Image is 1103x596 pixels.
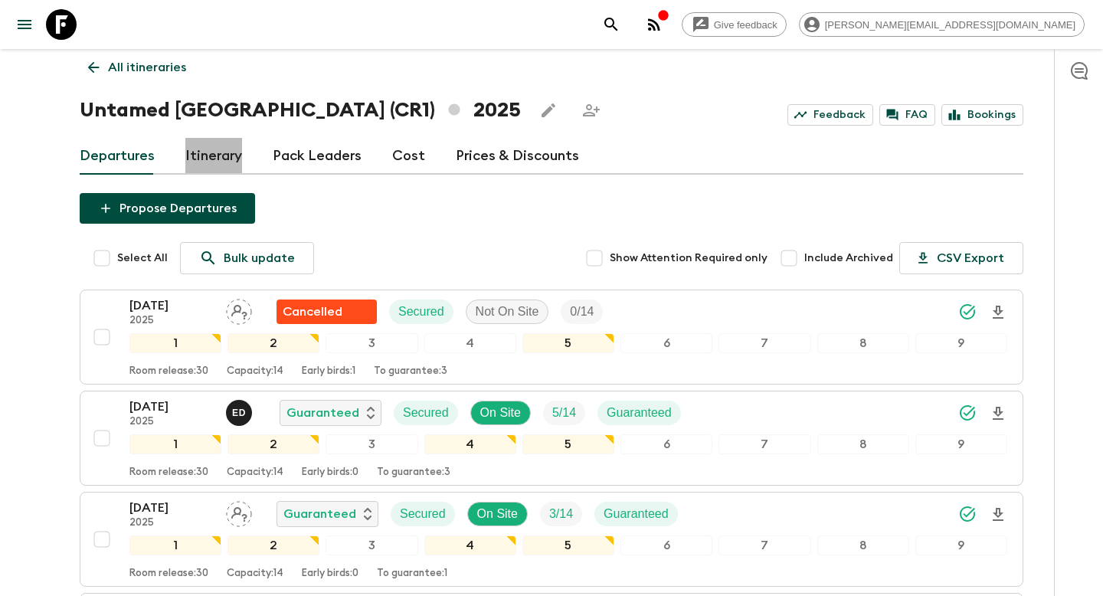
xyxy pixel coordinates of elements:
p: 5 / 14 [552,404,576,422]
p: Room release: 30 [129,568,208,580]
div: On Site [467,502,528,526]
div: 8 [817,434,909,454]
div: Secured [394,401,458,425]
button: search adventures [596,9,627,40]
span: Edwin Duarte Ríos [226,404,255,417]
div: 4 [424,434,516,454]
div: [PERSON_NAME][EMAIL_ADDRESS][DOMAIN_NAME] [799,12,1085,37]
button: [DATE]2025Assign pack leaderFlash Pack cancellationSecuredNot On SiteTrip Fill123456789Room relea... [80,290,1023,385]
div: 6 [620,535,712,555]
a: Cost [392,138,425,175]
div: 9 [915,434,1007,454]
p: 2025 [129,315,214,327]
a: Bookings [941,104,1023,126]
p: E D [232,407,246,419]
p: Room release: 30 [129,365,208,378]
p: [DATE] [129,296,214,315]
div: Secured [389,300,453,324]
p: Guaranteed [283,505,356,523]
p: Capacity: 14 [227,467,283,479]
p: Room release: 30 [129,467,208,479]
div: 9 [915,333,1007,353]
p: Not On Site [476,303,539,321]
div: 3 [326,535,417,555]
span: [PERSON_NAME][EMAIL_ADDRESS][DOMAIN_NAME] [817,19,1084,31]
span: Select All [117,251,168,266]
div: 2 [227,333,319,353]
button: menu [9,9,40,40]
svg: Download Onboarding [989,404,1007,423]
div: 6 [620,434,712,454]
p: Cancelled [283,303,342,321]
button: [DATE]2025Edwin Duarte RíosGuaranteedSecuredOn SiteTrip FillGuaranteed123456789Room release:30Cap... [80,391,1023,486]
span: Assign pack leader [226,303,252,316]
div: 8 [817,333,909,353]
div: 7 [718,333,810,353]
p: On Site [477,505,518,523]
p: 0 / 14 [570,303,594,321]
p: Early birds: 1 [302,365,355,378]
div: 4 [424,333,516,353]
svg: Download Onboarding [989,303,1007,322]
div: 3 [326,434,417,454]
a: Bulk update [180,242,314,274]
div: Not On Site [466,300,549,324]
p: On Site [480,404,521,422]
a: FAQ [879,104,935,126]
p: Guaranteed [286,404,359,422]
p: All itineraries [108,58,186,77]
p: Secured [398,303,444,321]
svg: Synced Successfully [958,303,977,321]
div: 1 [129,535,221,555]
a: Itinerary [185,138,242,175]
div: 1 [129,333,221,353]
p: Early birds: 0 [302,467,358,479]
div: 6 [620,333,712,353]
div: Secured [391,502,455,526]
svg: Synced Successfully [958,404,977,422]
svg: Download Onboarding [989,506,1007,524]
span: Share this itinerary [576,95,607,126]
p: To guarantee: 3 [374,365,447,378]
div: On Site [470,401,531,425]
div: 2 [227,535,319,555]
span: Include Archived [804,251,893,266]
a: Pack Leaders [273,138,362,175]
p: Capacity: 14 [227,365,283,378]
div: 2 [227,434,319,454]
span: Show Attention Required only [610,251,768,266]
p: Secured [403,404,449,422]
a: Feedback [787,104,873,126]
p: [DATE] [129,398,214,416]
div: Flash Pack cancellation [277,300,377,324]
a: Departures [80,138,155,175]
p: Bulk update [224,249,295,267]
p: To guarantee: 3 [377,467,450,479]
p: 3 / 14 [549,505,573,523]
a: Give feedback [682,12,787,37]
a: All itineraries [80,52,195,83]
a: Prices & Discounts [456,138,579,175]
p: Secured [400,505,446,523]
p: Guaranteed [607,404,672,422]
div: 7 [718,535,810,555]
button: Edit this itinerary [533,95,564,126]
p: Early birds: 0 [302,568,358,580]
div: 5 [522,434,614,454]
div: Trip Fill [543,401,585,425]
p: [DATE] [129,499,214,517]
button: [DATE]2025Assign pack leaderGuaranteedSecuredOn SiteTrip FillGuaranteed123456789Room release:30Ca... [80,492,1023,587]
div: 5 [522,333,614,353]
button: ED [226,400,255,426]
div: Trip Fill [540,502,582,526]
h1: Untamed [GEOGRAPHIC_DATA] (CR1) 2025 [80,95,521,126]
span: Assign pack leader [226,506,252,518]
p: To guarantee: 1 [377,568,447,580]
div: 3 [326,333,417,353]
svg: Synced Successfully [958,505,977,523]
div: 5 [522,535,614,555]
button: Propose Departures [80,193,255,224]
p: 2025 [129,416,214,428]
span: Give feedback [705,19,786,31]
p: Capacity: 14 [227,568,283,580]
